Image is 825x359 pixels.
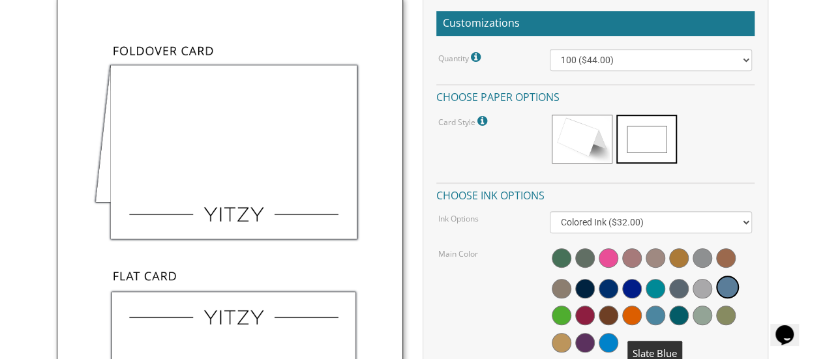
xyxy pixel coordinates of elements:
label: Card Style [438,113,490,130]
h2: Customizations [436,11,755,36]
label: Main Color [438,248,478,259]
h4: Choose ink options [436,182,755,205]
iframe: chat widget [770,307,812,346]
h4: Choose paper options [436,84,755,107]
label: Ink Options [438,213,479,224]
label: Quantity [438,49,484,66]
